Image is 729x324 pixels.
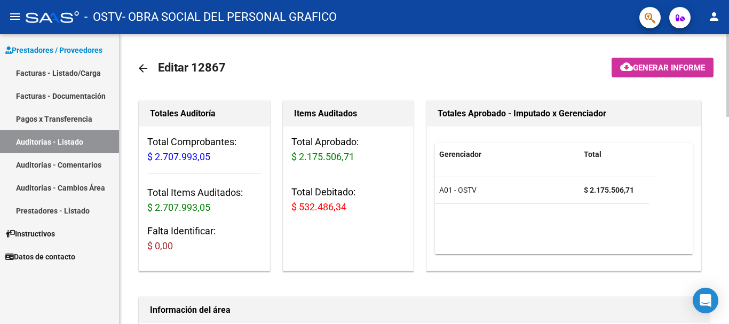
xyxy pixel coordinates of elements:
[147,151,210,162] span: $ 2.707.993,05
[435,143,580,166] datatable-header-cell: Gerenciador
[294,105,403,122] h1: Items Auditados
[147,240,173,251] span: $ 0,00
[291,185,406,215] h3: Total Debitado:
[580,143,649,166] datatable-header-cell: Total
[439,150,481,159] span: Gerenciador
[5,228,55,240] span: Instructivos
[693,288,718,313] div: Open Intercom Messenger
[122,5,337,29] span: - OBRA SOCIAL DEL PERSONAL GRAFICO
[147,185,262,215] h3: Total Items Auditados:
[291,201,346,212] span: $ 532.486,34
[633,63,705,73] span: Generar informe
[584,186,634,194] strong: $ 2.175.506,71
[5,251,75,263] span: Datos de contacto
[438,105,690,122] h1: Totales Aprobado - Imputado x Gerenciador
[612,58,714,77] button: Generar informe
[620,60,633,73] mat-icon: cloud_download
[584,150,601,159] span: Total
[291,135,406,164] h3: Total Aprobado:
[708,10,720,23] mat-icon: person
[84,5,122,29] span: - OSTV
[147,135,262,164] h3: Total Comprobantes:
[5,44,102,56] span: Prestadores / Proveedores
[147,224,262,254] h3: Falta Identificar:
[291,151,354,162] span: $ 2.175.506,71
[150,302,699,319] h1: Información del área
[9,10,21,23] mat-icon: menu
[158,61,226,74] span: Editar 12867
[147,202,210,213] span: $ 2.707.993,05
[137,62,149,75] mat-icon: arrow_back
[150,105,259,122] h1: Totales Auditoría
[439,186,477,194] span: A01 - OSTV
